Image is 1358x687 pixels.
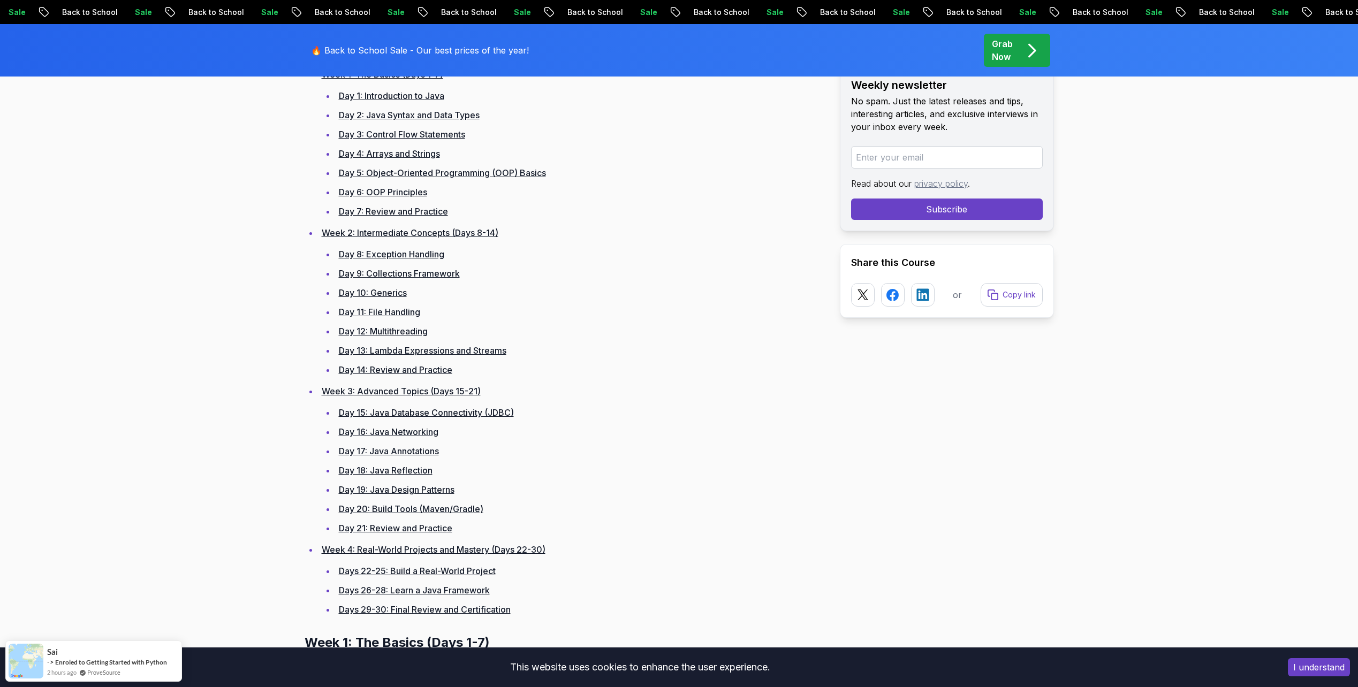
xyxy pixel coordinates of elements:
[300,7,373,18] p: Back to School
[339,268,460,279] a: Day 9: Collections Framework
[48,7,120,18] p: Back to School
[339,148,440,159] a: Day 4: Arrays and Strings
[1185,7,1257,18] p: Back to School
[1131,7,1165,18] p: Sale
[247,7,281,18] p: Sale
[339,465,433,476] a: Day 18: Java Reflection
[8,655,1272,679] div: This website uses cookies to enhance the user experience.
[373,7,407,18] p: Sale
[339,585,490,596] a: Days 26-28: Learn a Java Framework
[339,566,496,576] a: Days 22-25: Build a Real-World Project
[851,177,1043,190] p: Read about our .
[752,7,786,18] p: Sale
[339,206,448,217] a: Day 7: Review and Practice
[878,7,913,18] p: Sale
[47,658,54,666] span: ->
[322,544,545,555] a: Week 4: Real-World Projects and Mastery (Days 22-30)
[339,307,420,317] a: Day 11: File Handling
[339,426,438,437] a: Day 16: Java Networking
[339,523,452,533] a: Day 21: Review and Practice
[953,288,962,301] p: or
[679,7,752,18] p: Back to School
[914,178,968,189] a: privacy policy
[9,644,43,678] img: provesource social proof notification image
[992,37,1013,63] p: Grab Now
[981,283,1043,307] button: Copy link
[851,146,1043,169] input: Enter your email
[120,7,155,18] p: Sale
[626,7,660,18] p: Sale
[339,345,506,356] a: Day 13: Lambda Expressions and Streams
[1288,658,1350,676] button: Accept cookies
[339,604,511,615] a: Days 29-30: Final Review and Certification
[311,44,529,57] p: 🔥 Back to School Sale - Our best prices of the year!
[339,249,444,259] a: Day 8: Exception Handling
[339,484,454,495] a: Day 19: Java Design Patterns
[47,668,77,677] span: 2 hours ago
[339,503,483,514] a: Day 20: Build Tools (Maven/Gradle)
[553,7,626,18] p: Back to School
[932,7,1005,18] p: Back to School
[339,167,546,178] a: Day 5: Object-Oriented Programming (OOP) Basics
[87,668,120,677] a: ProveSource
[427,7,499,18] p: Back to School
[339,326,428,337] a: Day 12: Multithreading
[1003,289,1036,300] p: Copy link
[322,386,481,396] a: Week 3: Advanced Topics (Days 15-21)
[851,95,1043,133] p: No spam. Just the latest releases and tips, interesting articles, and exclusive interviews in you...
[851,78,1043,93] h2: Weekly newsletter
[47,647,58,657] span: Sai
[339,407,514,418] a: Day 15: Java Database Connectivity (JDBC)
[1005,7,1039,18] p: Sale
[339,446,439,456] a: Day 17: Java Annotations
[339,364,452,375] a: Day 14: Review and Practice
[55,658,167,667] a: Enroled to Getting Started with Python
[339,90,444,101] a: Day 1: Introduction to Java
[305,634,823,651] h2: Week 1: The Basics (Days 1-7)
[339,187,427,197] a: Day 6: OOP Principles
[339,287,407,298] a: Day 10: Generics
[806,7,878,18] p: Back to School
[322,227,498,238] a: Week 2: Intermediate Concepts (Days 8-14)
[851,199,1043,220] button: Subscribe
[174,7,247,18] p: Back to School
[339,110,480,120] a: Day 2: Java Syntax and Data Types
[1257,7,1292,18] p: Sale
[499,7,534,18] p: Sale
[1058,7,1131,18] p: Back to School
[851,255,1043,270] h2: Share this Course
[339,129,465,140] a: Day 3: Control Flow Statements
